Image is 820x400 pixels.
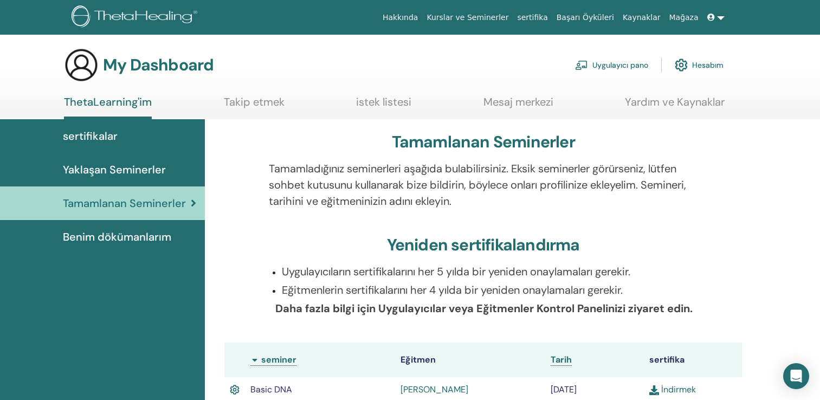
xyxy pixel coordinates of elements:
p: Tamamladığınız seminerleri aşağıda bulabilirsiniz. Eksik seminerler görürseniz, lütfen sohbet kut... [269,160,698,209]
a: Yardım ve Kaynaklar [625,95,725,117]
a: Uygulayıcı pano [575,53,648,77]
a: istek listesi [356,95,411,117]
p: Eğitmenlerin sertifikalarını her 4 yılda bir yeniden onaylamaları gerekir. [282,282,698,298]
img: download.svg [649,385,659,395]
p: Uygulayıcıların sertifikalarını her 5 yılda bir yeniden onaylamaları gerekir. [282,263,698,280]
span: Tamamlanan Seminerler [63,195,186,211]
img: cog.svg [675,56,688,74]
img: Active Certificate [230,383,240,397]
a: Hakkında [378,8,423,28]
a: Hesabım [675,53,724,77]
a: Takip etmek [224,95,285,117]
a: İndirmek [649,384,696,395]
h3: My Dashboard [103,55,214,75]
a: Başarı Öyküleri [552,8,618,28]
img: chalkboard-teacher.svg [575,60,588,70]
span: Yaklaşan Seminerler [63,162,166,178]
a: Mesaj merkezi [483,95,553,117]
span: sertifikalar [63,128,118,144]
img: logo.png [72,5,201,30]
span: Tarih [551,354,572,365]
span: Basic DNA [250,384,292,395]
a: Kurslar ve Seminerler [422,8,513,28]
a: [PERSON_NAME] [401,384,468,395]
h3: Yeniden sertifikalandırma [387,235,580,255]
th: sertifika [644,343,742,377]
th: Eğitmen [395,343,545,377]
a: sertifika [513,8,552,28]
h3: Tamamlanan Seminerler [392,132,575,152]
a: Tarih [551,354,572,366]
a: Mağaza [664,8,702,28]
a: ThetaLearning'im [64,95,152,119]
span: Benim dökümanlarım [63,229,171,245]
div: Open Intercom Messenger [783,363,809,389]
b: Daha fazla bilgi için Uygulayıcılar veya Eğitmenler Kontrol Panelinizi ziyaret edin. [275,301,693,315]
img: generic-user-icon.jpg [64,48,99,82]
a: Kaynaklar [618,8,665,28]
